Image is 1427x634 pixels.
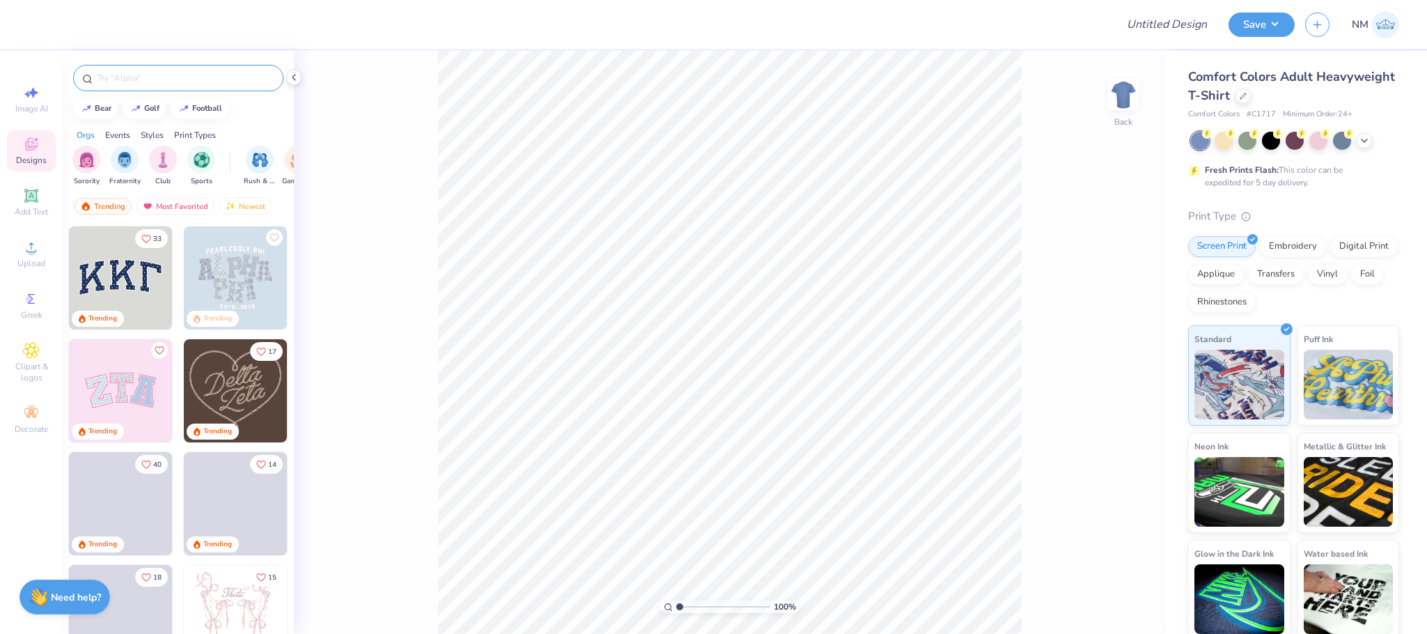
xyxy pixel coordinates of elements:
div: filter for Rush & Bid [244,146,276,187]
img: Puff Ink [1304,350,1394,419]
div: This color can be expedited for 5 day delivery. [1205,164,1376,189]
span: Puff Ink [1304,332,1333,346]
img: Naina Mehta [1372,11,1399,38]
span: Water based Ink [1304,546,1368,561]
img: Game Day Image [290,152,306,168]
span: Sorority [74,176,100,187]
span: Game Day [282,176,314,187]
img: a3f22b06-4ee5-423c-930f-667ff9442f68 [287,226,390,330]
button: Save [1229,13,1295,37]
div: Most Favorited [136,198,215,215]
div: Trending [74,198,132,215]
span: 40 [153,461,162,468]
button: Like [135,229,168,248]
button: Like [266,229,283,246]
span: Glow in the Dark Ink [1194,546,1274,561]
div: filter for Sports [187,146,215,187]
button: bear [73,98,118,119]
button: Like [135,568,168,587]
button: Like [250,568,283,587]
span: Metallic & Glitter Ink [1304,439,1386,454]
div: Back [1114,116,1132,128]
button: filter button [149,146,177,187]
a: NM [1352,11,1399,38]
input: Try "Alpha" [96,71,274,85]
span: Club [155,176,171,187]
span: Standard [1194,332,1231,346]
button: filter button [109,146,141,187]
img: Club Image [155,152,171,168]
span: Rush & Bid [244,176,276,187]
button: golf [123,98,166,119]
span: Decorate [15,424,48,435]
span: 100 % [774,601,796,613]
span: 18 [153,574,162,581]
div: Styles [141,129,164,141]
div: filter for Sorority [72,146,100,187]
span: Comfort Colors [1188,109,1240,121]
span: Fraternity [109,176,141,187]
img: 5a4b4175-9e88-49c8-8a23-26d96782ddc6 [184,226,287,330]
img: 3b9aba4f-e317-4aa7-a679-c95a879539bd [69,226,172,330]
div: football [192,105,222,112]
img: Metallic & Glitter Ink [1304,457,1394,527]
img: Neon Ink [1194,457,1284,527]
button: filter button [187,146,215,187]
span: 33 [153,235,162,242]
span: Neon Ink [1194,439,1229,454]
span: Greek [21,309,42,320]
span: Designs [16,155,47,166]
div: golf [144,105,159,112]
div: Embroidery [1260,236,1326,257]
div: Trending [88,539,117,550]
img: Newest.gif [225,201,236,211]
div: Orgs [77,129,95,141]
img: trend_line.gif [130,105,141,113]
input: Untitled Design [1116,10,1218,38]
div: filter for Club [149,146,177,187]
span: 15 [268,574,276,581]
div: Rhinestones [1188,292,1256,313]
img: trending.gif [80,201,91,211]
button: Like [135,455,168,474]
div: Applique [1188,264,1244,285]
strong: Fresh Prints Flash: [1205,164,1279,176]
img: most_fav.gif [142,201,153,211]
div: Trending [203,426,232,437]
div: Trending [203,314,232,324]
span: # C1717 [1247,109,1276,121]
button: filter button [72,146,100,187]
span: Image AI [15,103,48,114]
div: Trending [88,314,117,324]
img: Standard [1194,350,1284,419]
div: Vinyl [1308,264,1347,285]
span: Sports [191,176,212,187]
button: football [171,98,228,119]
img: trend_line.gif [81,105,92,113]
strong: Need help? [51,591,101,604]
img: 9980f5e8-e6a1-4b4a-8839-2b0e9349023c [69,339,172,442]
div: Trending [88,426,117,437]
div: Foil [1351,264,1384,285]
span: NM [1352,17,1368,33]
span: Add Text [15,206,48,217]
div: Print Types [174,129,216,141]
img: Rush & Bid Image [252,152,268,168]
img: 12710c6a-dcc0-49ce-8688-7fe8d5f96fe2 [184,339,287,442]
div: Transfers [1248,264,1304,285]
div: Events [105,129,130,141]
button: filter button [282,146,314,187]
div: Digital Print [1330,236,1398,257]
button: filter button [244,146,276,187]
span: Comfort Colors Adult Heavyweight T-Shirt [1188,68,1395,104]
img: Sorority Image [79,152,95,168]
img: Water based Ink [1304,564,1394,634]
span: 14 [268,461,276,468]
div: filter for Game Day [282,146,314,187]
img: Glow in the Dark Ink [1194,564,1284,634]
span: Minimum Order: 24 + [1283,109,1352,121]
img: Fraternity Image [117,152,132,168]
button: Like [151,342,168,359]
div: Trending [203,539,232,550]
div: bear [95,105,111,112]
